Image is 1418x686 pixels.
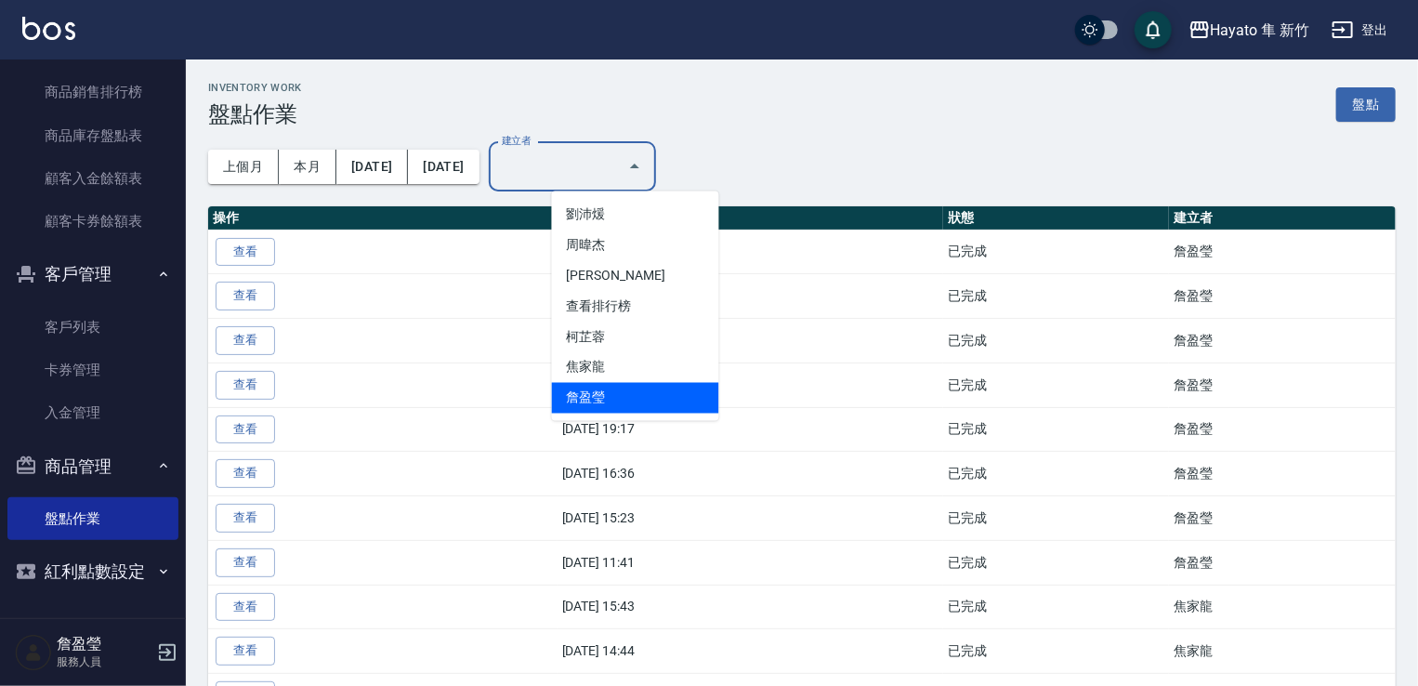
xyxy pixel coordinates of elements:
button: 商品管理 [7,442,178,491]
h2: Inventory Work [208,82,302,94]
a: 查看 [216,459,275,488]
a: 盤點 [1336,87,1396,122]
img: Logo [22,17,75,40]
a: 顧客卡券餘額表 [7,200,178,243]
td: 詹盈瑩 [1169,274,1396,319]
button: [DATE] [408,150,479,184]
h5: 詹盈瑩 [57,635,151,653]
td: 已完成 [943,496,1170,541]
td: 已完成 [943,540,1170,585]
td: [DATE] 19:17 [558,407,943,452]
a: 商品庫存盤點表 [7,114,178,157]
button: 本月 [279,150,336,184]
th: 建立者 [1169,206,1396,231]
a: 查看 [216,238,275,267]
button: Close [620,152,650,181]
a: 客戶列表 [7,306,178,349]
td: 焦家龍 [1169,629,1396,674]
li: 劉沛煖 [552,199,719,230]
a: 查看 [216,548,275,577]
td: [DATE] 15:53 [558,274,943,319]
td: 已完成 [943,230,1170,274]
button: 上個月 [208,150,279,184]
p: 服務人員 [57,653,151,670]
button: 客戶管理 [7,250,178,298]
label: 建立者 [502,134,531,148]
li: 查看排行榜 [552,291,719,322]
td: 已完成 [943,452,1170,496]
a: 查看 [216,593,275,622]
button: 登出 [1324,13,1396,47]
th: 操作 [208,206,558,231]
td: [DATE] 16:36 [558,452,943,496]
a: 顧客入金餘額表 [7,157,178,200]
td: 詹盈瑩 [1169,452,1396,496]
img: Person [15,634,52,671]
td: 詹盈瑩 [1169,540,1396,585]
a: 入金管理 [7,391,178,434]
div: Hayato 隼 新竹 [1211,19,1309,42]
h3: 盤點作業 [208,101,302,127]
td: 已完成 [943,274,1170,319]
a: 查看 [216,326,275,355]
a: 查看 [216,371,275,400]
td: [DATE] 14:44 [558,629,943,674]
td: 詹盈瑩 [1169,230,1396,274]
a: 查看 [216,416,275,444]
td: 已完成 [943,629,1170,674]
td: 詹盈瑩 [1169,407,1396,452]
td: 已完成 [943,363,1170,407]
th: 日期 [558,206,943,231]
a: 查看 [216,637,275,666]
li: 柯芷蓉 [552,322,719,352]
li: 焦家龍 [552,352,719,383]
a: 查看 [216,282,275,310]
td: 已完成 [943,319,1170,363]
a: 盤點作業 [7,497,178,540]
td: [DATE] 15:23 [558,496,943,541]
button: Hayato 隼 新竹 [1181,11,1317,49]
button: [DATE] [336,150,408,184]
button: save [1135,11,1172,48]
td: [DATE] 11:52 [558,363,943,407]
th: 狀態 [943,206,1170,231]
a: 卡券管理 [7,349,178,391]
td: 詹盈瑩 [1169,319,1396,363]
td: 已完成 [943,585,1170,629]
td: 詹盈瑩 [1169,363,1396,407]
td: [DATE] 11:34 [558,319,943,363]
li: 詹盈瑩 [552,383,719,414]
a: 查看 [216,504,275,533]
li: [PERSON_NAME] [552,260,719,291]
a: 商品銷售排行榜 [7,71,178,113]
td: 焦家龍 [1169,585,1396,629]
td: [DATE] 11:41 [558,540,943,585]
li: 周暐杰 [552,230,719,260]
td: [DATE] 16:33 [558,230,943,274]
td: [DATE] 15:43 [558,585,943,629]
td: 詹盈瑩 [1169,496,1396,541]
button: 紅利點數設定 [7,547,178,596]
td: 已完成 [943,407,1170,452]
